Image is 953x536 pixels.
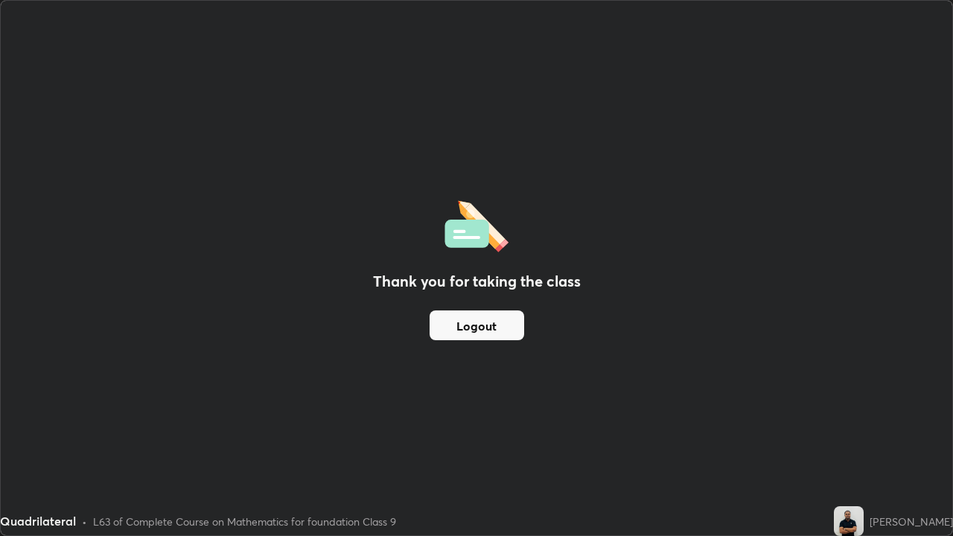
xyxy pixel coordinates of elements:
h2: Thank you for taking the class [373,270,581,293]
div: • [82,514,87,529]
div: [PERSON_NAME] [870,514,953,529]
div: L63 of Complete Course on Mathematics for foundation Class 9 [93,514,396,529]
button: Logout [430,310,524,340]
img: bbd5f6fc1e684c10aef75d89bdaa4b6b.jpg [834,506,864,536]
img: offlineFeedback.1438e8b3.svg [444,196,509,252]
